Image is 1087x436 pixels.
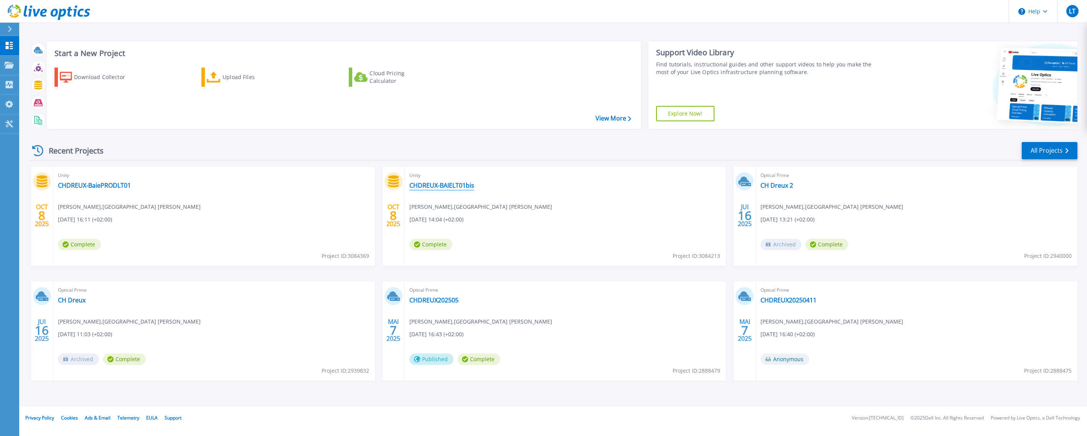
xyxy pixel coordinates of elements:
[322,367,369,375] span: Project ID: 2939832
[390,212,397,219] span: 8
[35,316,49,344] div: JUI 2025
[1024,367,1072,375] span: Project ID: 2888475
[386,201,401,230] div: OCT 2025
[58,317,201,326] span: [PERSON_NAME] , [GEOGRAPHIC_DATA] [PERSON_NAME]
[991,416,1080,421] li: Powered by Live Optics, a Dell Technology
[1069,8,1075,14] span: LT
[223,69,284,85] div: Upload Files
[30,141,114,160] div: Recent Projects
[58,330,112,339] span: [DATE] 11:03 (+02:00)
[673,252,720,260] span: Project ID: 3084213
[146,415,158,421] a: EULA
[737,316,752,344] div: MAI 2025
[760,182,793,189] a: CH Dreux 2
[911,416,984,421] li: © 2025 Dell Inc. All Rights Reserved
[390,327,397,334] span: 7
[852,416,904,421] li: Version: [TECHNICAL_ID]
[656,106,714,121] a: Explore Now!
[58,353,99,365] span: Archived
[349,68,434,87] a: Cloud Pricing Calculator
[741,327,748,334] span: 7
[805,239,848,250] span: Complete
[409,171,722,180] span: Unity
[35,201,49,230] div: OCT 2025
[409,203,552,211] span: [PERSON_NAME] , [GEOGRAPHIC_DATA] [PERSON_NAME]
[54,49,631,58] h3: Start a New Project
[409,239,452,250] span: Complete
[738,212,752,219] span: 16
[760,330,815,339] span: [DATE] 16:40 (+02:00)
[760,171,1073,180] span: Optical Prime
[760,317,903,326] span: [PERSON_NAME] , [GEOGRAPHIC_DATA] [PERSON_NAME]
[58,296,86,304] a: CH Dreux
[409,296,459,304] a: CHDREUX202505
[409,286,722,294] span: Optical Prime
[117,415,139,421] a: Telemetry
[58,286,370,294] span: Optical Prime
[595,115,631,122] a: View More
[322,252,369,260] span: Project ID: 3084369
[201,68,287,87] a: Upload Files
[409,330,464,339] span: [DATE] 16:43 (+02:00)
[35,327,49,334] span: 16
[760,296,816,304] a: CHDREUX20250411
[38,212,45,219] span: 8
[58,215,112,224] span: [DATE] 16:11 (+02:00)
[25,415,54,421] a: Privacy Policy
[74,69,135,85] div: Download Collector
[386,316,401,344] div: MAI 2025
[58,203,201,211] span: [PERSON_NAME] , [GEOGRAPHIC_DATA] [PERSON_NAME]
[760,203,903,211] span: [PERSON_NAME] , [GEOGRAPHIC_DATA] [PERSON_NAME]
[760,215,815,224] span: [DATE] 13:21 (+02:00)
[409,353,454,365] span: Published
[85,415,111,421] a: Ads & Email
[457,353,500,365] span: Complete
[673,367,720,375] span: Project ID: 2888479
[656,48,879,58] div: Support Video Library
[58,239,101,250] span: Complete
[58,171,370,180] span: Unity
[58,182,131,189] a: CHDREUX-BaiePRODLT01
[165,415,181,421] a: Support
[760,286,1073,294] span: Optical Prime
[1022,142,1077,159] a: All Projects
[103,353,146,365] span: Complete
[760,239,802,250] span: Archived
[54,68,140,87] a: Download Collector
[409,182,474,189] a: CHDREUX-BAIELT01bis
[760,353,809,365] span: Anonymous
[409,215,464,224] span: [DATE] 14:04 (+02:00)
[737,201,752,230] div: JUI 2025
[1024,252,1072,260] span: Project ID: 2940000
[656,61,879,76] div: Find tutorials, instructional guides and other support videos to help you make the most of your L...
[369,69,431,85] div: Cloud Pricing Calculator
[409,317,552,326] span: [PERSON_NAME] , [GEOGRAPHIC_DATA] [PERSON_NAME]
[61,415,78,421] a: Cookies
